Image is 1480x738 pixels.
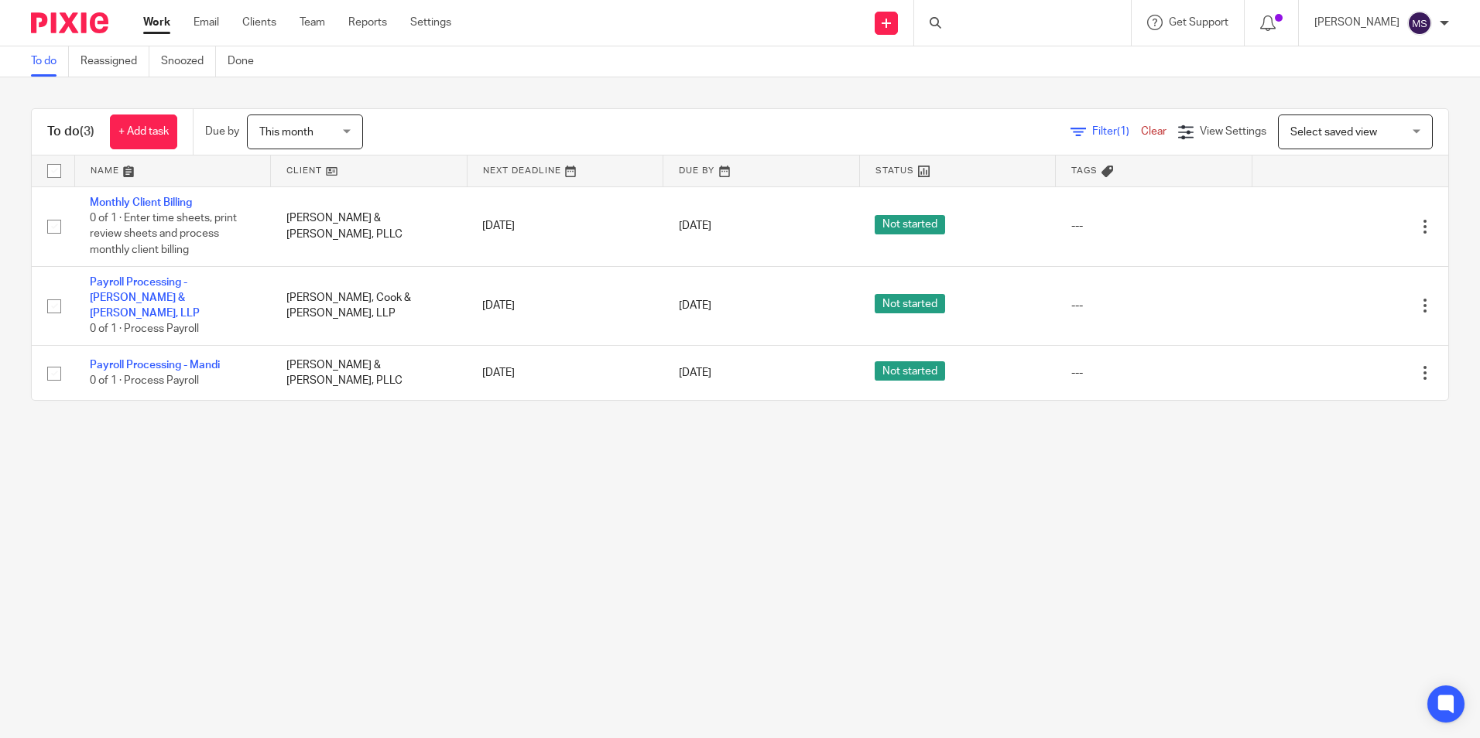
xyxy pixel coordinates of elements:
a: + Add task [110,114,177,149]
p: [PERSON_NAME] [1314,15,1399,30]
a: To do [31,46,69,77]
a: Payroll Processing - Mandi [90,360,220,371]
span: Not started [875,294,945,313]
td: [DATE] [467,186,663,266]
td: [DATE] [467,346,663,401]
div: --- [1071,298,1237,313]
a: Monthly Client Billing [90,197,192,208]
div: --- [1071,365,1237,381]
a: Clients [242,15,276,30]
p: Due by [205,124,239,139]
a: Snoozed [161,46,216,77]
span: Select saved view [1290,127,1377,138]
span: (1) [1117,126,1129,137]
span: This month [259,127,313,138]
div: --- [1071,218,1237,234]
span: (3) [80,125,94,138]
td: [PERSON_NAME] & [PERSON_NAME], PLLC [271,346,468,401]
td: [PERSON_NAME], Cook & [PERSON_NAME], LLP [271,266,468,346]
h1: To do [47,124,94,140]
span: [DATE] [679,367,711,378]
span: View Settings [1200,126,1266,137]
a: Email [194,15,219,30]
a: Team [300,15,325,30]
span: Get Support [1169,17,1228,28]
img: Pixie [31,12,108,33]
span: Filter [1092,126,1141,137]
span: 0 of 1 · Enter time sheets, print review sheets and process monthly client billing [90,213,237,255]
span: Not started [875,361,945,381]
a: Settings [410,15,451,30]
span: [DATE] [679,300,711,311]
a: Done [228,46,266,77]
td: [DATE] [467,266,663,346]
span: Not started [875,215,945,234]
a: Clear [1141,126,1167,137]
a: Payroll Processing - [PERSON_NAME] & [PERSON_NAME], LLP [90,277,200,319]
span: Tags [1071,166,1098,175]
a: Work [143,15,170,30]
a: Reports [348,15,387,30]
img: svg%3E [1407,11,1432,36]
span: 0 of 1 · Process Payroll [90,375,199,386]
span: [DATE] [679,220,711,231]
td: [PERSON_NAME] & [PERSON_NAME], PLLC [271,186,468,266]
a: Reassigned [81,46,149,77]
span: 0 of 1 · Process Payroll [90,324,199,335]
